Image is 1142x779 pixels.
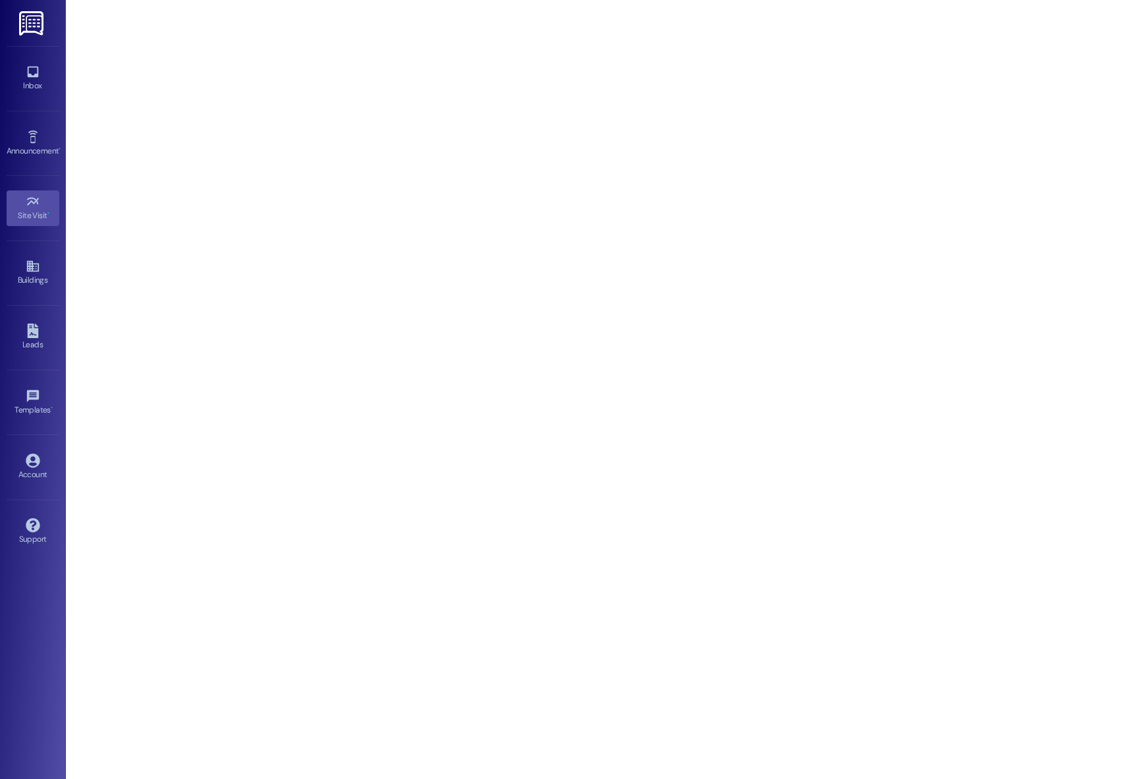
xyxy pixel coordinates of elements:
a: Templates • [7,385,59,420]
a: Leads [7,320,59,355]
span: • [47,209,49,218]
a: Inbox [7,61,59,96]
a: Account [7,449,59,485]
a: Site Visit • [7,190,59,226]
span: • [51,403,53,413]
img: ResiDesk Logo [19,11,46,36]
a: Buildings [7,255,59,291]
span: • [59,144,61,154]
a: Support [7,514,59,550]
